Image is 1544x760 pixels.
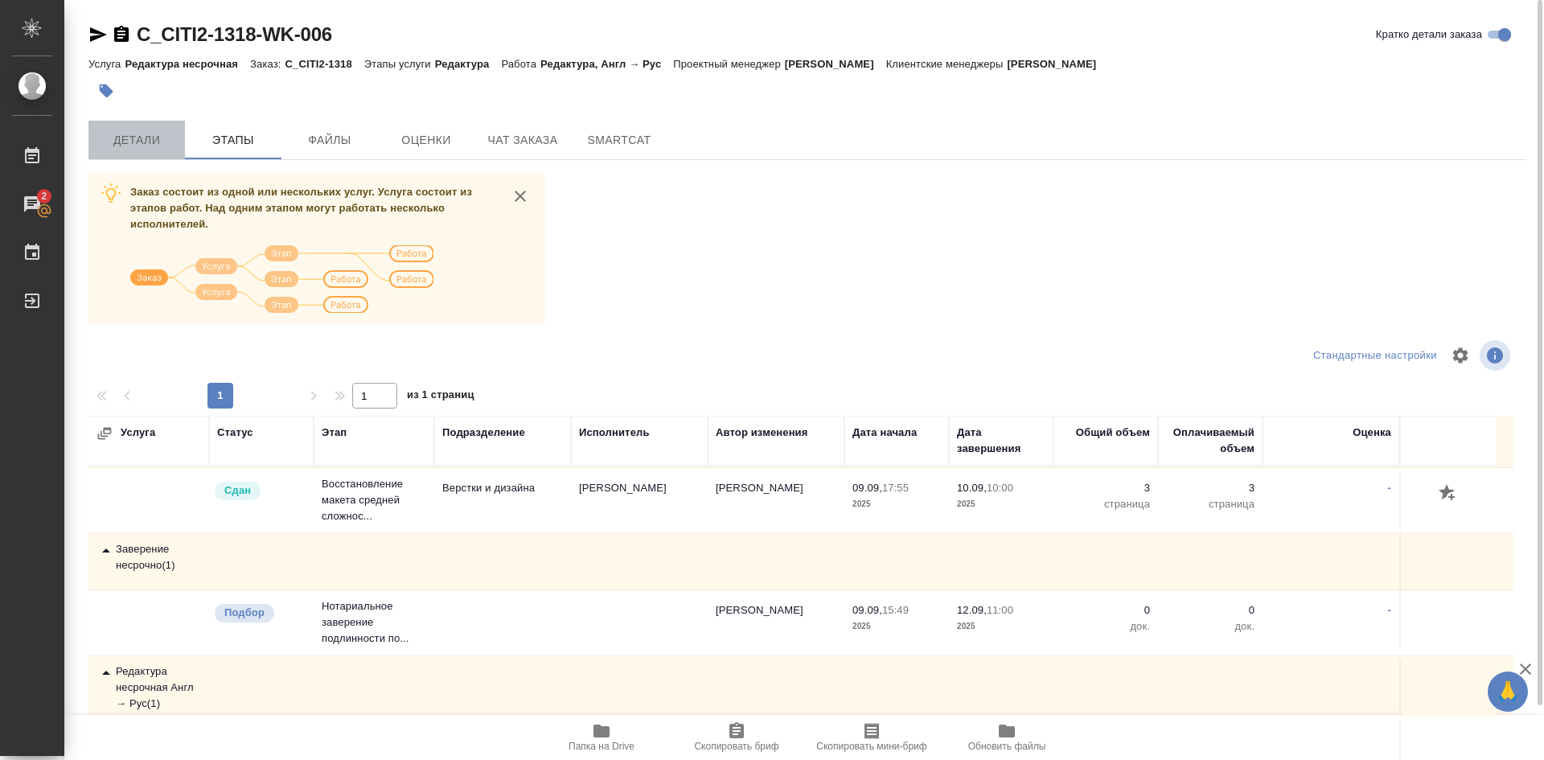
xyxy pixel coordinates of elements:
p: 3 [1061,480,1150,496]
td: [PERSON_NAME] [708,594,844,651]
span: 🙏 [1494,675,1521,709]
button: Скопировать бриф [669,715,804,760]
p: Проектный менеджер [673,58,784,70]
p: страница [1166,496,1254,512]
p: [PERSON_NAME] [1007,58,1108,70]
div: Заверение несрочно ( 1 ) [96,541,201,573]
p: [PERSON_NAME] [785,58,886,70]
div: Статус [217,425,253,441]
span: Оценки [388,130,465,150]
p: 2025 [957,618,1045,635]
p: 15:49 [882,604,909,616]
div: Дата начала [852,425,917,441]
span: Папка на Drive [569,741,634,752]
p: 12.09, [957,604,987,616]
span: Посмотреть информацию [1480,340,1513,371]
p: 0 [1061,602,1150,618]
button: Скопировать ссылку для ЯМессенджера [88,25,108,44]
div: Оценка [1353,425,1391,441]
button: 🙏 [1488,672,1528,712]
p: Редактура [435,58,502,70]
div: split button [1309,343,1441,368]
button: Развернуть [96,425,113,442]
p: док. [1061,618,1150,635]
p: Подбор [224,605,265,621]
td: [PERSON_NAME] [571,472,708,528]
button: Скопировать мини-бриф [804,715,939,760]
p: Этапы услуги [364,58,435,70]
p: док. [1166,618,1254,635]
a: - [1388,482,1391,494]
div: Автор изменения [716,425,807,441]
p: 09.09, [852,482,882,494]
p: Восстановление макета средней сложнос... [322,476,426,524]
a: 2 [4,184,60,224]
a: C_CITI2-1318-WK-006 [137,23,332,45]
div: Подразделение [442,425,525,441]
p: страница [1061,496,1150,512]
span: Скопировать мини-бриф [816,741,926,752]
span: Заказ состоит из одной или нескольких услуг. Услуга состоит из этапов работ. Над одним этапом мог... [130,186,472,230]
p: 3 [1166,480,1254,496]
p: C_CITI2-1318 [285,58,364,70]
div: Общий объем [1076,425,1150,441]
span: Настроить таблицу [1441,336,1480,375]
button: Добавить тэг [88,73,124,109]
div: Редактура несрочная Англ → Рус ( 1 ) [96,663,201,712]
span: из 1 страниц [407,385,474,409]
p: Услуга [88,58,125,70]
p: 10.09, [957,482,987,494]
div: Услуга [96,425,257,442]
p: 10:00 [987,482,1013,494]
span: Чат заказа [484,130,561,150]
span: Скопировать бриф [694,741,778,752]
p: 09.09, [852,604,882,616]
button: Обновить файлы [939,715,1074,760]
button: close [508,184,532,208]
div: Дата завершения [957,425,1045,457]
span: Кратко детали заказа [1376,27,1482,43]
p: 2025 [957,496,1045,512]
p: 17:55 [882,482,909,494]
span: SmartCat [581,130,658,150]
span: Обновить файлы [968,741,1046,752]
td: Верстки и дизайна [434,472,571,528]
span: 2 [31,188,56,204]
p: Редактура несрочная [125,58,250,70]
a: - [1388,604,1391,616]
span: Детали [98,130,175,150]
div: Исполнитель [579,425,650,441]
button: Папка на Drive [534,715,669,760]
button: Скопировать ссылку [112,25,131,44]
span: Файлы [291,130,368,150]
p: 11:00 [987,604,1013,616]
p: Заказ: [250,58,285,70]
p: Редактура, Англ → Рус [540,58,673,70]
p: Клиентские менеджеры [886,58,1008,70]
p: Работа [501,58,540,70]
div: Этап [322,425,347,441]
p: Сдан [224,483,251,499]
div: Оплачиваемый объем [1166,425,1254,457]
span: Этапы [195,130,272,150]
p: 0 [1166,602,1254,618]
p: 2025 [852,496,941,512]
p: 2025 [852,618,941,635]
p: Нотариальное заверение подлинности по... [322,598,426,647]
button: Добавить оценку [1435,480,1462,507]
td: [PERSON_NAME] [708,472,844,528]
